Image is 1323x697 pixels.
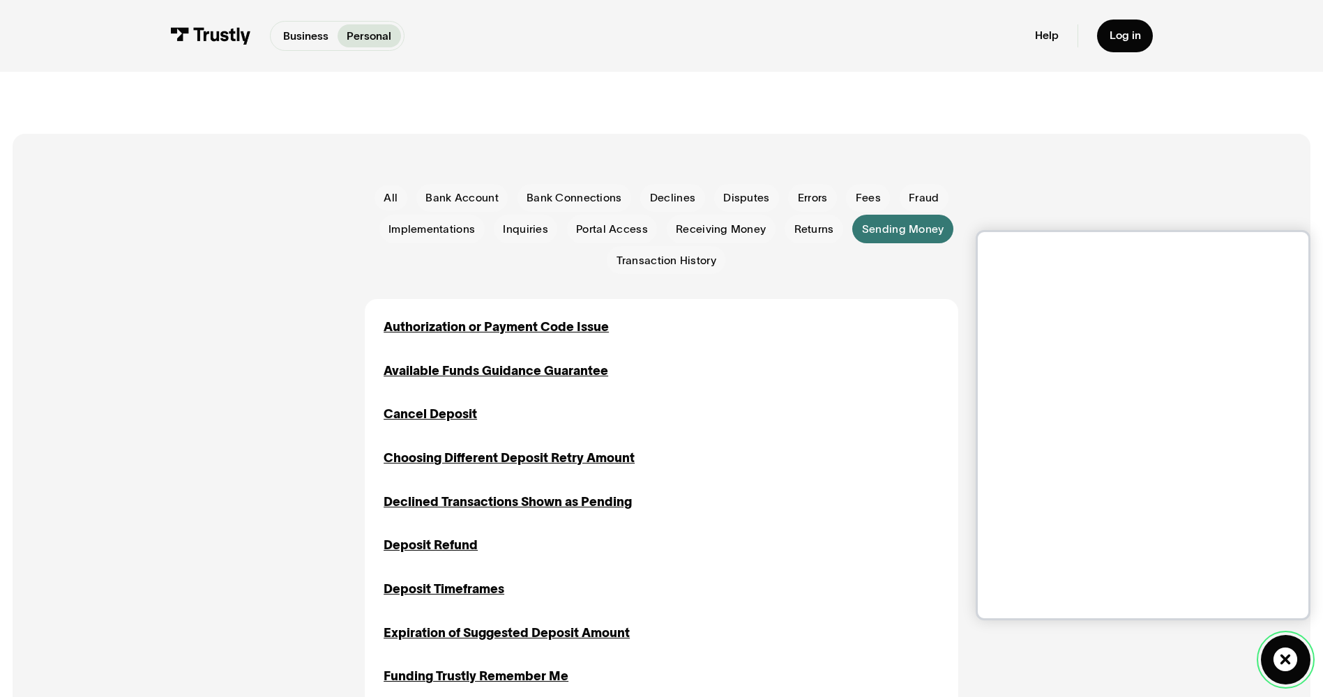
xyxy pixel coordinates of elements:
img: Trustly Logo [170,27,251,45]
span: Returns [794,222,834,237]
span: Portal Access [576,222,648,237]
a: Help [1035,29,1059,43]
form: Email Form [365,184,958,275]
span: Declines [650,190,695,206]
span: Fees [856,190,881,206]
a: Funding Trustly Remember Me [384,667,568,686]
p: Personal [347,28,391,45]
div: Log in [1110,29,1141,43]
span: Implementations [388,222,475,237]
span: Bank Connections [527,190,621,206]
a: Deposit Timeframes [384,580,504,599]
p: Business [283,28,328,45]
span: Sending Money [862,222,944,237]
a: All [375,185,407,210]
div: All [384,190,398,206]
span: Fraud [909,190,939,206]
a: Expiration of Suggested Deposit Amount [384,624,630,643]
span: Errors [798,190,828,206]
a: Business [273,24,338,47]
span: Bank Account [425,190,498,206]
a: Available Funds Guidance Guarantee [384,362,608,381]
a: Log in [1097,20,1154,52]
span: Disputes [723,190,769,206]
a: Deposit Refund [384,536,478,555]
a: Cancel Deposit [384,405,477,424]
a: Personal [338,24,401,47]
span: Transaction History [617,253,716,268]
a: Choosing Different Deposit Retry Amount [384,449,635,468]
a: Authorization or Payment Code Issue [384,318,609,337]
span: Inquiries [503,222,548,237]
span: Receiving Money [676,222,766,237]
a: Declined Transactions Shown as Pending [384,493,632,512]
